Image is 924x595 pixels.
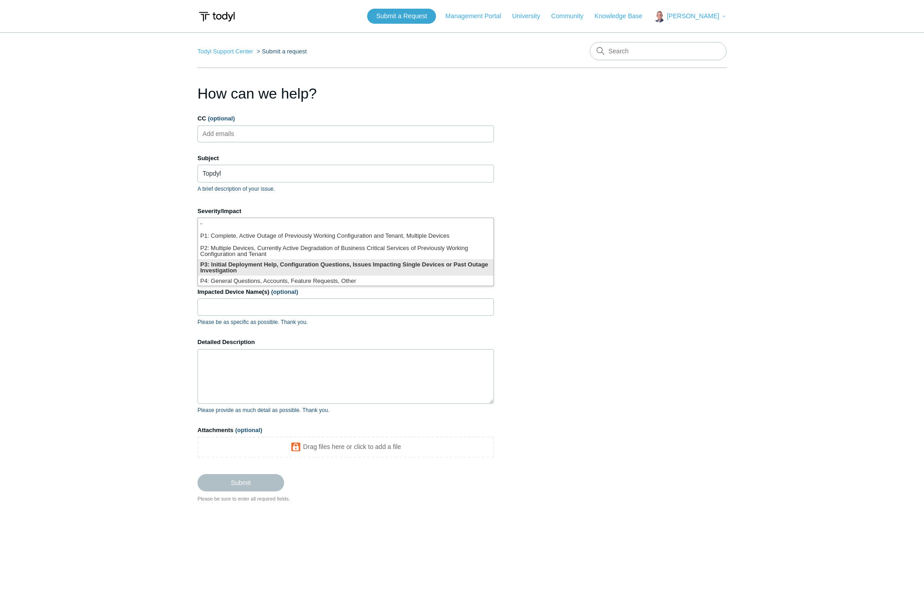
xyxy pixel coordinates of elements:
[551,11,593,21] a: Community
[197,318,494,326] p: Please be as specific as possible. Thank you.
[197,207,494,216] label: Severity/Impact
[197,114,494,123] label: CC
[198,276,493,288] li: P4: General Questions, Accounts, Feature Requests, Other
[667,12,719,20] span: [PERSON_NAME]
[595,11,652,21] a: Knowledge Base
[197,154,494,163] label: Subject
[197,495,494,503] div: Please be sure to enter all required fields.
[199,127,254,141] input: Add emails
[197,426,494,435] label: Attachments
[197,474,284,491] input: Submit
[197,48,255,55] li: Todyl Support Center
[446,11,510,21] a: Management Portal
[208,115,235,122] span: (optional)
[198,230,493,243] li: P1: Complete, Active Outage of Previously Working Configuration and Tenant, Multiple Devices
[198,243,493,259] li: P2: Multiple Devices, Currently Active Degradation of Business Critical Services of Previously Wo...
[235,427,262,433] span: (optional)
[367,9,436,24] a: Submit a Request
[198,218,493,230] li: -
[198,259,493,276] li: P3: Initial Deployment Help, Configuration Questions, Issues Impacting Single Devices or Past Out...
[197,83,494,104] h1: How can we help?
[197,338,494,347] label: Detailed Description
[197,287,494,297] label: Impacted Device Name(s)
[255,48,307,55] li: Submit a request
[654,11,727,22] button: [PERSON_NAME]
[197,185,494,193] p: A brief description of your issue.
[271,288,298,295] span: (optional)
[197,48,253,55] a: Todyl Support Center
[590,42,727,60] input: Search
[512,11,549,21] a: University
[197,406,494,414] p: Please provide as much detail as possible. Thank you.
[197,8,236,25] img: Todyl Support Center Help Center home page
